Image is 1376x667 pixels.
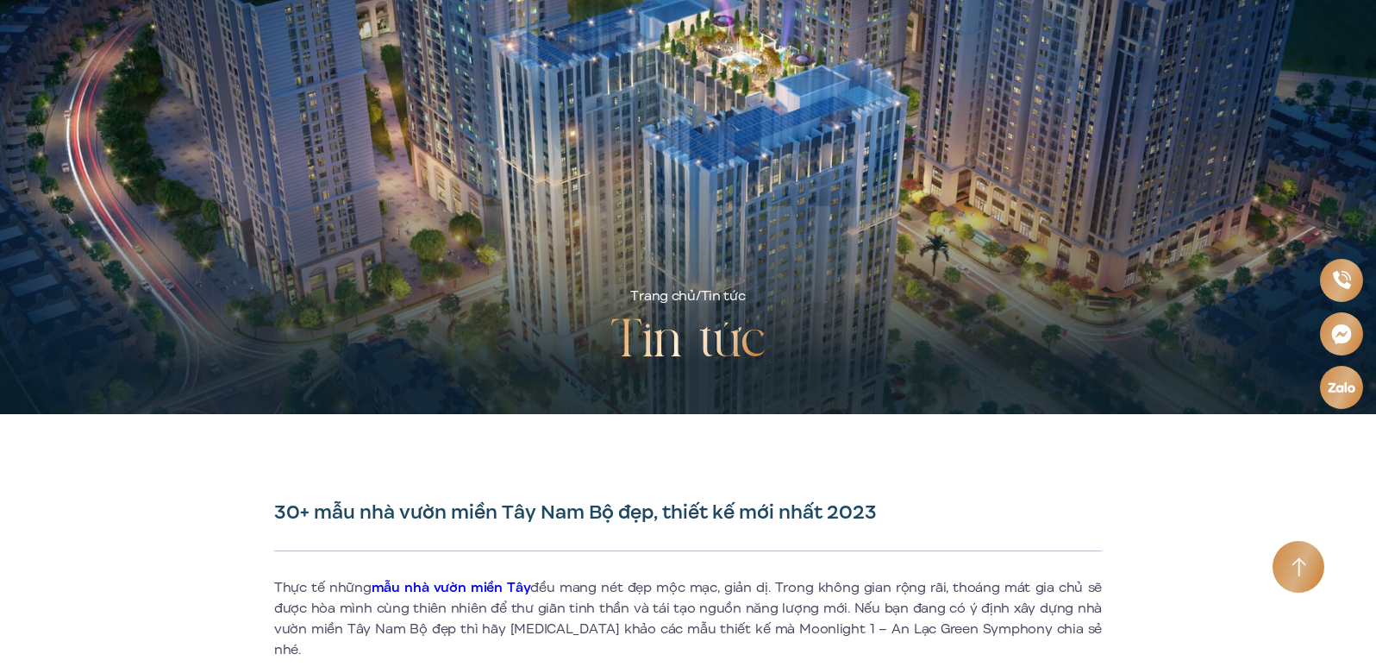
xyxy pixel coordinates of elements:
[1327,380,1356,393] img: Zalo icon
[1292,557,1306,577] img: Arrow icon
[274,500,1102,525] h1: 30+ mẫu nhà vườn miền Tây Nam Bộ đẹp, thiết kế mới nhất 2023
[274,577,1102,660] p: Thực tế những đều mang nét đẹp mộc mạc, giản dị. Trong không gian rộng rãi, thoáng mát gia chủ sẽ...
[630,286,745,307] div: /
[372,578,531,597] a: mẫu nhà vườn miền Tây
[1329,322,1353,345] img: Messenger icon
[630,286,695,305] a: Trang chủ
[701,286,746,305] span: Tin tức
[610,307,766,376] h2: Tin tức
[1331,270,1352,291] img: Phone icon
